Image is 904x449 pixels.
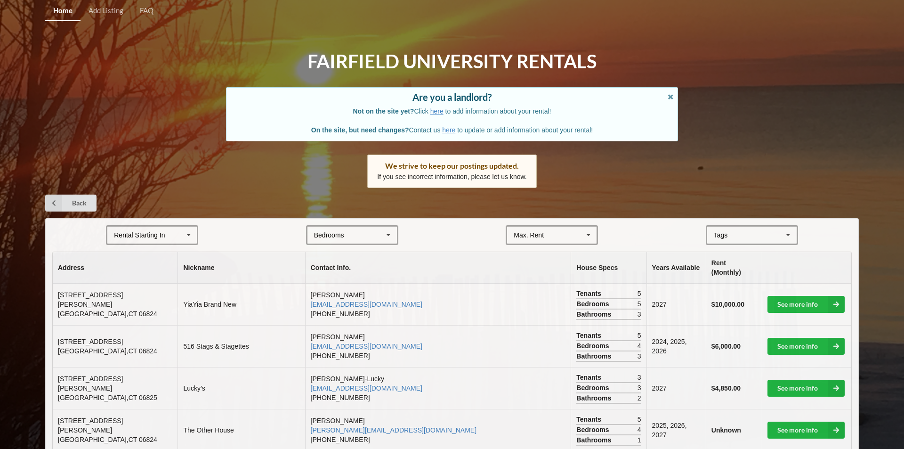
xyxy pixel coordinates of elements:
b: On the site, but need changes? [311,126,409,134]
a: Home [45,1,81,21]
span: 5 [638,299,641,309]
a: Back [45,195,97,212]
a: here [430,107,444,115]
th: Rent (Monthly) [706,252,762,284]
b: Not on the site yet? [353,107,414,115]
span: 4 [638,341,641,351]
span: [GEOGRAPHIC_DATA] , CT 06824 [58,310,157,318]
span: Tenants [576,331,604,340]
td: 2024, 2025, 2026 [646,325,706,367]
h1: Fairfield University Rentals [307,49,597,73]
span: 3 [638,373,641,382]
td: [PERSON_NAME] [PHONE_NUMBER] [305,284,571,325]
a: See more info [767,380,845,397]
td: Lucky’s [178,367,305,409]
a: See more info [767,296,845,313]
td: 2027 [646,367,706,409]
div: Max. Rent [514,232,544,238]
a: See more info [767,422,845,439]
span: [STREET_ADDRESS] [58,338,123,345]
span: 5 [638,289,641,298]
div: Rental Starting In [114,232,165,238]
td: [PERSON_NAME]-Lucky [PHONE_NUMBER] [305,367,571,409]
th: Nickname [178,252,305,284]
th: Contact Info. [305,252,571,284]
span: Bathrooms [576,310,613,319]
td: 2027 [646,284,706,325]
a: [EMAIL_ADDRESS][DOMAIN_NAME] [311,384,422,392]
span: Contact us to update or add information about your rental! [311,126,593,134]
a: [EMAIL_ADDRESS][DOMAIN_NAME] [311,343,422,350]
span: Bathrooms [576,393,613,403]
b: $4,850.00 [711,384,741,392]
span: Bedrooms [576,425,611,434]
span: Click to add information about your rental! [353,107,551,115]
div: Are you a landlord? [236,92,668,102]
span: Tenants [576,415,604,424]
td: YiaYia Brand New [178,284,305,325]
span: Bedrooms [576,383,611,392]
span: 2 [638,393,641,403]
p: If you see incorrect information, please let us know. [377,172,527,181]
span: 5 [638,331,641,340]
th: House Specs [571,252,646,284]
span: Bedrooms [576,299,611,309]
th: Address [53,252,178,284]
div: Bedrooms [314,232,344,238]
span: [STREET_ADDRESS][PERSON_NAME] [58,291,123,308]
span: 3 [638,310,641,319]
a: [EMAIL_ADDRESS][DOMAIN_NAME] [311,301,422,308]
a: [PERSON_NAME][EMAIL_ADDRESS][DOMAIN_NAME] [311,426,476,434]
span: Bathrooms [576,351,613,361]
a: here [442,126,455,134]
span: [STREET_ADDRESS][PERSON_NAME] [58,375,123,392]
div: We strive to keep our postings updated. [377,161,527,171]
span: 4 [638,425,641,434]
span: [GEOGRAPHIC_DATA] , CT 06824 [58,347,157,355]
span: [GEOGRAPHIC_DATA] , CT 06824 [58,436,157,443]
b: Unknown [711,426,741,434]
span: 3 [638,383,641,392]
b: $10,000.00 [711,301,744,308]
span: Tenants [576,373,604,382]
th: Years Available [646,252,706,284]
td: [PERSON_NAME] [PHONE_NUMBER] [305,325,571,367]
span: 5 [638,415,641,424]
b: $6,000.00 [711,343,741,350]
span: Tenants [576,289,604,298]
a: Add Listing [81,1,131,21]
td: 516 Stags & Stagettes [178,325,305,367]
span: Bathrooms [576,435,613,445]
span: 1 [638,435,641,445]
a: FAQ [132,1,161,21]
span: Bedrooms [576,341,611,351]
a: See more info [767,338,845,355]
div: Tags [711,230,742,241]
span: [STREET_ADDRESS][PERSON_NAME] [58,417,123,434]
span: 3 [638,351,641,361]
span: [GEOGRAPHIC_DATA] , CT 06825 [58,394,157,401]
